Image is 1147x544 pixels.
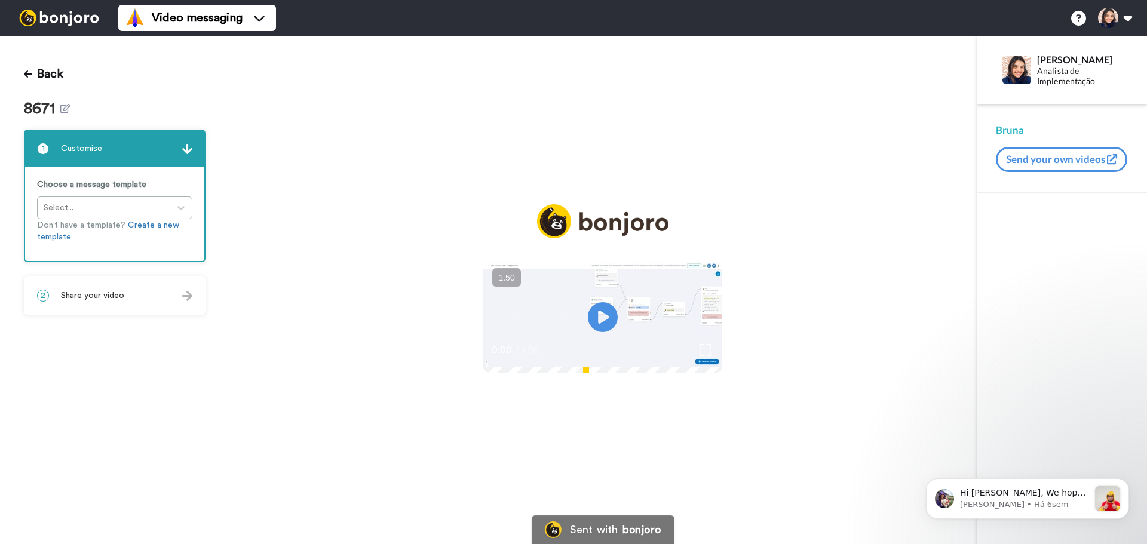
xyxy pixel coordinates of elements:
[908,454,1147,538] iframe: Intercom notifications mensagem
[182,144,192,154] img: arrow.svg
[37,219,192,243] p: Don’t have a template?
[37,179,192,190] p: Choose a message template
[24,100,60,118] span: 8671
[182,291,192,301] img: arrow.svg
[125,8,145,27] img: vm-color.svg
[61,143,102,155] span: Customise
[700,344,711,356] img: Full screen
[24,276,206,315] div: 2Share your video
[1037,54,1127,65] div: [PERSON_NAME]
[532,515,674,544] a: Bonjoro LogoSent withbonjoro
[996,123,1128,137] div: Bruna
[1002,56,1031,84] img: Profile Image
[37,290,49,302] span: 2
[152,10,243,26] span: Video messaging
[515,343,519,357] span: /
[24,60,63,88] button: Back
[61,290,124,302] span: Share your video
[492,343,513,357] span: 0:00
[996,147,1127,172] button: Send your own videos
[622,524,661,535] div: bonjoro
[1037,66,1127,87] div: Analista de Implementação
[37,221,179,241] a: Create a new template
[14,10,104,26] img: bj-logo-header-white.svg
[37,143,49,155] span: 1
[570,524,618,535] div: Sent with
[522,343,542,357] span: 1:56
[537,204,668,238] img: logo_full.png
[545,521,562,538] img: Bonjoro Logo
